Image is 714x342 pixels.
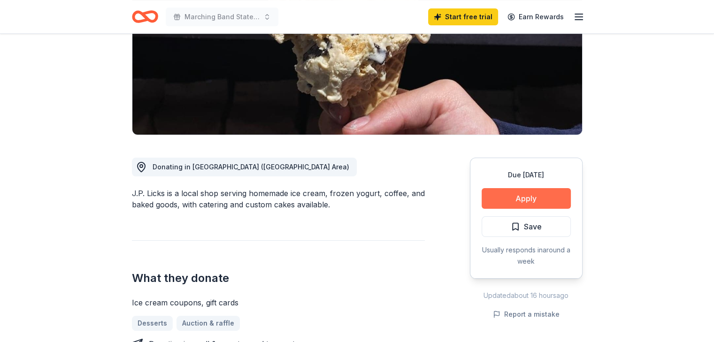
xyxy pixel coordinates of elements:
a: Earn Rewards [502,8,569,25]
a: Desserts [132,316,173,331]
h2: What they donate [132,271,425,286]
a: Start free trial [428,8,498,25]
div: Ice cream coupons, gift cards [132,297,425,308]
button: Save [482,216,571,237]
button: Marching Band State Finals Competition [166,8,278,26]
div: J.P. Licks is a local shop serving homemade ice cream, frozen yogurt, coffee, and baked goods, wi... [132,188,425,210]
div: Usually responds in around a week [482,244,571,267]
span: Marching Band State Finals Competition [184,11,260,23]
button: Report a mistake [493,309,560,320]
span: Save [524,220,542,233]
button: Apply [482,188,571,209]
div: Due [DATE] [482,169,571,181]
span: Donating in [GEOGRAPHIC_DATA] ([GEOGRAPHIC_DATA] Area) [153,163,349,171]
a: Auction & raffle [177,316,240,331]
a: Home [132,6,158,28]
div: Updated about 16 hours ago [470,290,583,301]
